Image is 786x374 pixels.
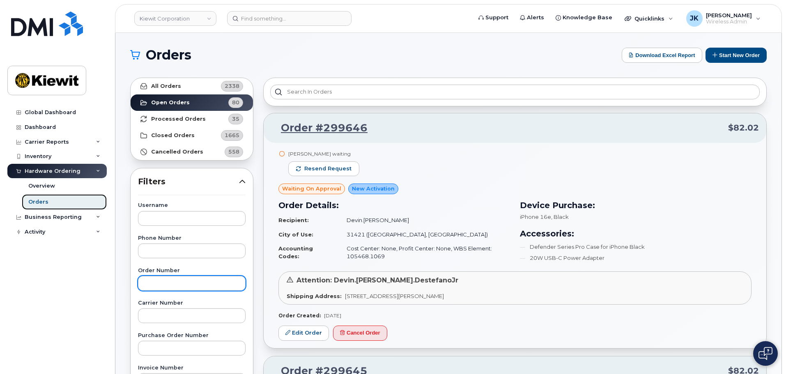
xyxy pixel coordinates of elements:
span: New Activation [352,185,395,193]
span: 35 [232,115,239,123]
span: Orders [146,49,191,61]
span: 2338 [225,82,239,90]
a: Closed Orders1665 [131,127,253,144]
strong: Recipient: [278,217,309,223]
span: [STREET_ADDRESS][PERSON_NAME] [345,293,444,299]
label: Order Number [138,268,246,273]
button: Cancel Order [333,326,387,341]
strong: Open Orders [151,99,190,106]
span: iPhone 16e [520,213,551,220]
a: Edit Order [278,326,329,341]
button: Resend request [288,161,359,176]
span: 1665 [225,131,239,139]
li: Defender Series Pro Case for iPhone Black [520,243,752,251]
span: Attention: Devin.[PERSON_NAME].DestefanoJr [296,276,458,284]
td: Devin.[PERSON_NAME] [339,213,510,227]
a: All Orders2338 [131,78,253,94]
strong: Cancelled Orders [151,149,203,155]
td: Cost Center: None, Profit Center: None, WBS Element: 105468.1069 [339,241,510,263]
strong: Processed Orders [151,116,206,122]
button: Download Excel Report [622,48,702,63]
span: [DATE] [324,312,341,319]
span: 558 [228,148,239,156]
strong: Order Created: [278,312,321,319]
label: Invoice Number [138,365,246,371]
h3: Device Purchase: [520,199,752,211]
label: Username [138,203,246,208]
img: Open chat [758,347,772,360]
td: 31421 ([GEOGRAPHIC_DATA], [GEOGRAPHIC_DATA]) [339,227,510,242]
label: Purchase Order Number [138,333,246,338]
span: , Black [551,213,569,220]
label: Carrier Number [138,301,246,306]
strong: Accounting Codes: [278,245,313,259]
a: Processed Orders35 [131,111,253,127]
strong: Shipping Address: [287,293,342,299]
label: Phone Number [138,236,246,241]
span: $82.02 [728,122,759,134]
span: Filters [138,176,239,188]
li: 20W USB-C Power Adapter [520,254,752,262]
a: Order #299646 [271,121,368,135]
input: Search in orders [270,85,760,99]
strong: All Orders [151,83,181,89]
span: Resend request [304,165,352,172]
button: Start New Order [706,48,767,63]
div: [PERSON_NAME] waiting [288,150,359,157]
span: Waiting On Approval [282,185,341,193]
strong: Closed Orders [151,132,195,139]
h3: Accessories: [520,227,752,240]
strong: City of Use: [278,231,313,238]
a: Cancelled Orders558 [131,144,253,160]
span: 80 [232,99,239,106]
a: Open Orders80 [131,94,253,111]
h3: Order Details: [278,199,510,211]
